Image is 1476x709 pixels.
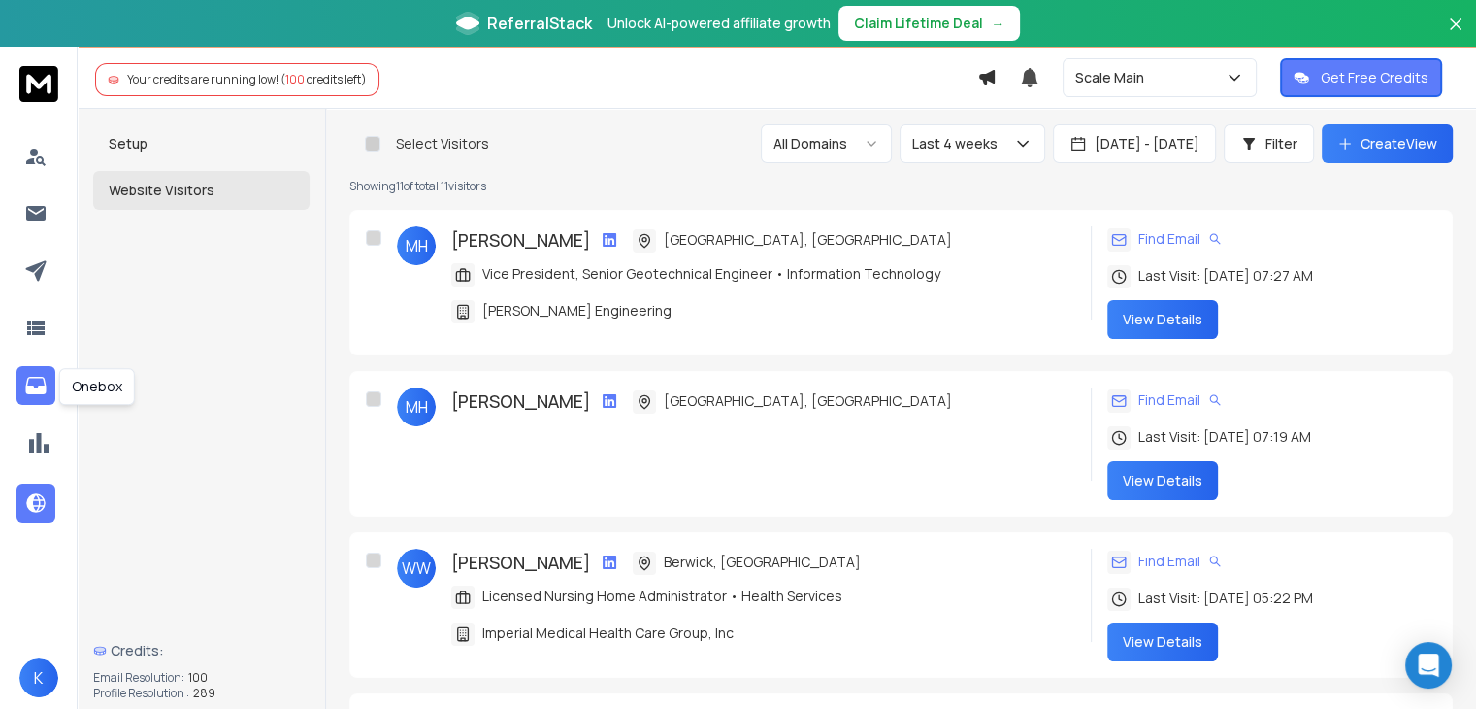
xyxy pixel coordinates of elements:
span: Licensed Nursing Home Administrator • Health Services [482,587,842,606]
button: K [19,658,58,697]
span: Last Visit: [DATE] 07:27 AM [1138,266,1313,286]
button: View Details [1107,461,1218,500]
span: Imperial Medical Health Care Group, Inc [482,624,734,643]
button: Last 4 weeks [900,124,1045,163]
button: Close banner [1443,12,1468,58]
span: Last Visit: [DATE] 07:19 AM [1138,427,1311,447]
span: 289 [193,686,215,701]
span: Your credits are running low! [127,71,279,87]
span: [GEOGRAPHIC_DATA], [GEOGRAPHIC_DATA] [664,391,952,411]
button: Filter [1224,124,1314,163]
p: Showing 11 of total 11 visitors [349,179,1453,194]
button: Setup [93,124,310,163]
p: Scale Main [1075,68,1152,87]
span: WW [397,549,436,588]
div: Onebox [59,368,135,405]
button: Get Free Credits [1280,58,1442,97]
span: MH [397,388,436,426]
h3: [PERSON_NAME] [451,226,590,253]
span: ( credits left) [280,71,367,87]
button: All Domains [761,124,892,163]
p: Email Resolution: [93,670,184,686]
span: [PERSON_NAME] Engineering [482,301,672,321]
button: [DATE] - [DATE] [1053,124,1216,163]
a: Credits: [93,631,310,670]
div: Find Email [1107,388,1222,413]
span: Berwick, [GEOGRAPHIC_DATA] [664,553,861,572]
div: Find Email [1107,549,1222,574]
p: Profile Resolution : [93,686,189,701]
button: Website Visitors [93,171,310,210]
p: Unlock AI-powered affiliate growth [607,14,831,33]
span: [GEOGRAPHIC_DATA], [GEOGRAPHIC_DATA] [664,230,952,250]
div: Find Email [1107,226,1222,252]
p: Select Visitors [396,134,489,153]
p: Last 4 weeks [912,134,1005,153]
span: ReferralStack [487,12,592,35]
span: Credits: [111,641,164,660]
span: → [991,14,1004,33]
button: CreateView [1322,124,1453,163]
p: Get Free Credits [1321,68,1428,87]
div: Open Intercom Messenger [1405,642,1452,689]
span: Vice President, Senior Geotechnical Engineer • Information Technology [482,264,940,284]
span: MH [397,226,436,265]
h3: [PERSON_NAME] [451,549,590,576]
button: View Details [1107,623,1218,661]
button: Claim Lifetime Deal→ [838,6,1020,41]
button: View Details [1107,300,1218,339]
h3: [PERSON_NAME] [451,388,590,415]
span: 100 [285,71,305,87]
span: 100 [188,670,208,686]
span: Last Visit: [DATE] 05:22 PM [1138,589,1313,608]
